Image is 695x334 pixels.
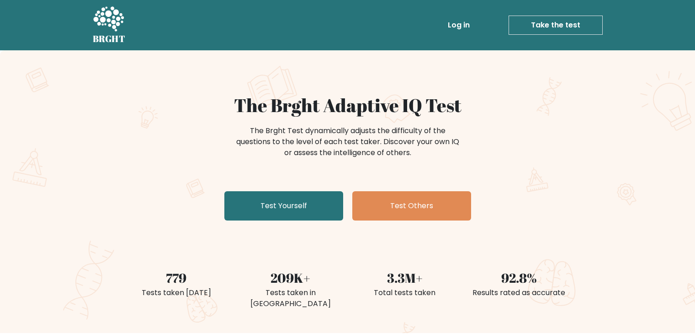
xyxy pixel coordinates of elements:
[93,4,126,47] a: BRGHT
[233,125,462,158] div: The Brght Test dynamically adjusts the difficulty of the questions to the level of each test take...
[444,16,473,34] a: Log in
[93,33,126,44] h5: BRGHT
[224,191,343,221] a: Test Yourself
[509,16,603,35] a: Take the test
[125,94,571,116] h1: The Brght Adaptive IQ Test
[467,287,571,298] div: Results rated as accurate
[467,268,571,287] div: 92.8%
[125,287,228,298] div: Tests taken [DATE]
[125,268,228,287] div: 779
[239,268,342,287] div: 209K+
[352,191,471,221] a: Test Others
[353,268,456,287] div: 3.3M+
[239,287,342,309] div: Tests taken in [GEOGRAPHIC_DATA]
[353,287,456,298] div: Total tests taken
